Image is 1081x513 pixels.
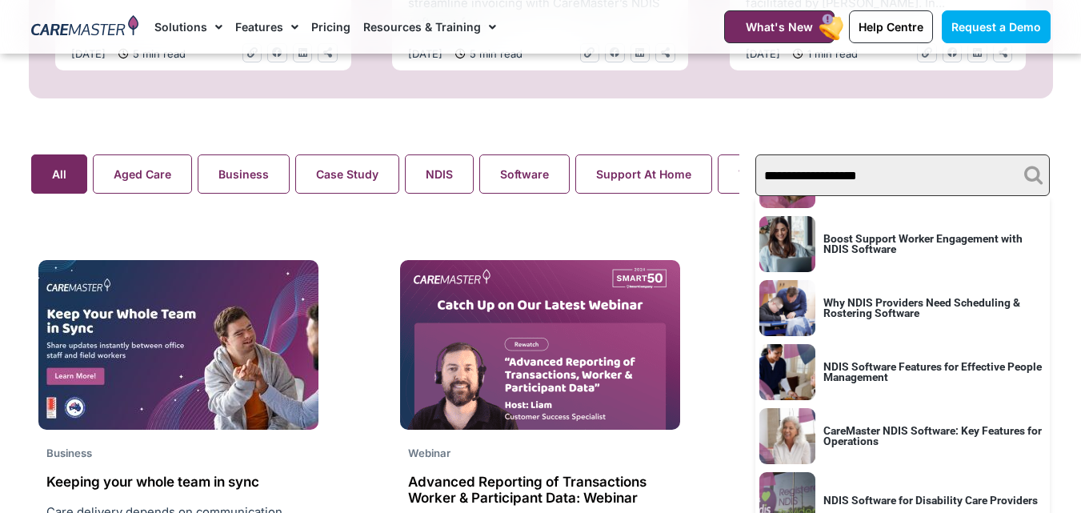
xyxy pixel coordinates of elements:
img: CM Generic Facebook Post-6 [38,260,318,430]
button: Software [479,154,570,194]
span: Business [46,447,92,459]
button: NDIS [405,154,474,194]
time: [DATE] [746,47,780,60]
span: 1 min read [803,45,858,62]
span: 5 min read [466,45,522,62]
button: Aged Care [93,154,192,194]
h2: Keeping your whole team in sync [46,474,310,490]
h2: Advanced Reporting of Transactions Worker & Participant Data: Webinar [408,474,672,507]
img: NDIS Software Features for Effective People Management [759,344,815,400]
span: Help Centre [859,20,923,34]
img: CareMaster NDIS Software: Key Features for Operations [759,408,815,464]
button: Webinar [718,154,805,194]
button: All [31,154,87,194]
img: REWATCH Advanced Reporting of Transactions, Worker & Participant Data_Website Thumb [400,260,680,430]
time: [DATE] [408,47,442,60]
button: Business [198,154,290,194]
span: Request a Demo [951,20,1041,34]
a: Help Centre [849,10,933,43]
span: 5 min read [129,45,186,62]
button: Support At Home [575,154,712,194]
a: CareMaster NDIS Software: Key Features for Operations [823,424,1042,447]
a: NDIS Software Features for Effective People Management [823,360,1042,383]
img: CareMaster Logo [31,15,139,39]
img: Boost Support Worker Engagement with NDIS Software [759,216,815,272]
img: Why NDIS Providers Need Scheduling & Rostering Software [759,280,815,336]
a: Boost Support Worker Engagement with NDIS Software [823,232,1023,255]
a: Why NDIS Providers Need Scheduling & Rostering Software [823,296,1020,319]
span: What's New [746,20,813,34]
a: Request a Demo [942,10,1051,43]
a: What's New [724,10,835,43]
time: [DATE] [71,47,106,60]
button: Case Study [295,154,399,194]
a: NDIS Software for Disability Care Providers [823,494,1038,507]
span: Webinar [408,447,450,459]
